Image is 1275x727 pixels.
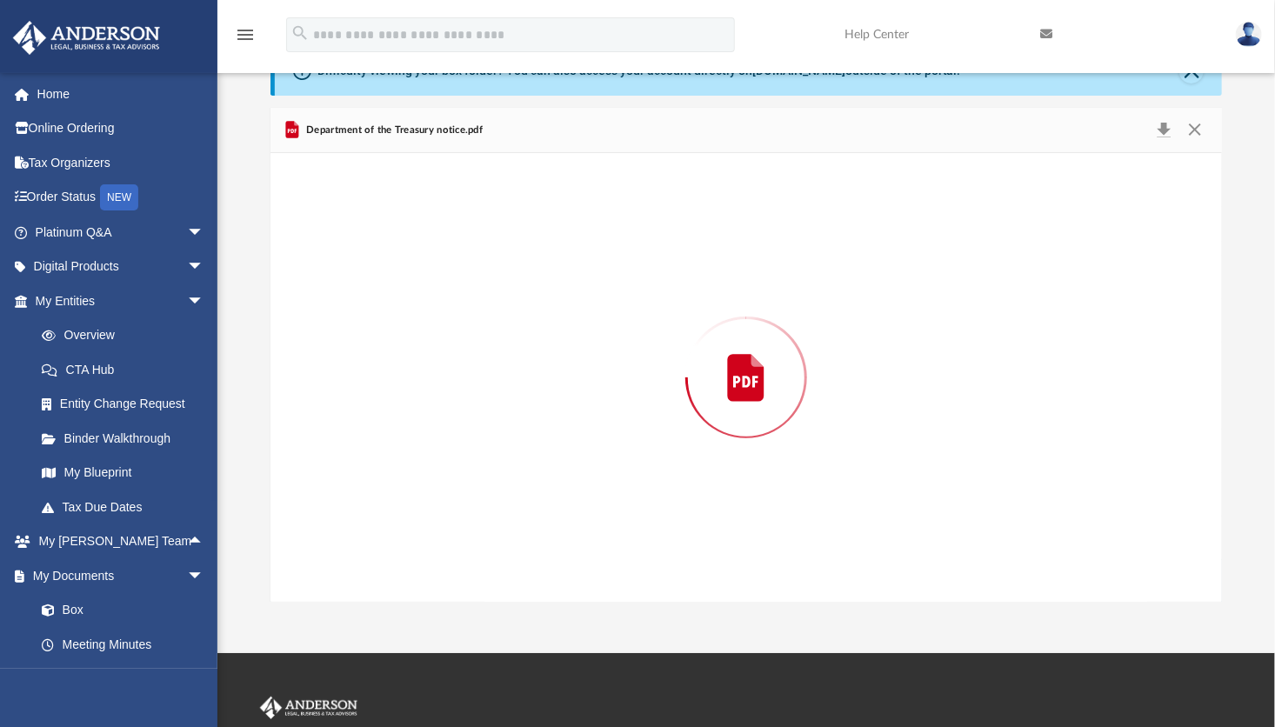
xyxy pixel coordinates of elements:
[12,77,230,111] a: Home
[12,558,222,593] a: My Documentsarrow_drop_down
[235,24,256,45] i: menu
[24,352,230,387] a: CTA Hub
[12,250,230,284] a: Digital Productsarrow_drop_down
[24,627,222,662] a: Meeting Minutes
[24,593,213,628] a: Box
[12,215,230,250] a: Platinum Q&Aarrow_drop_down
[187,283,222,319] span: arrow_drop_down
[257,697,361,719] img: Anderson Advisors Platinum Portal
[235,33,256,45] a: menu
[100,184,138,210] div: NEW
[12,180,230,216] a: Order StatusNEW
[187,524,222,560] span: arrow_drop_up
[24,490,230,524] a: Tax Due Dates
[187,250,222,285] span: arrow_drop_down
[24,421,230,456] a: Binder Walkthrough
[8,21,165,55] img: Anderson Advisors Platinum Portal
[24,456,222,490] a: My Blueprint
[12,283,230,318] a: My Entitiesarrow_drop_down
[1236,22,1262,47] img: User Pic
[12,145,230,180] a: Tax Organizers
[12,524,222,559] a: My [PERSON_NAME] Teamarrow_drop_up
[24,318,230,353] a: Overview
[270,108,1222,603] div: Preview
[187,215,222,250] span: arrow_drop_down
[12,111,230,146] a: Online Ordering
[24,387,230,422] a: Entity Change Request
[24,662,213,697] a: Forms Library
[303,123,483,138] span: Department of the Treasury notice.pdf
[1179,118,1211,143] button: Close
[290,23,310,43] i: search
[1148,118,1179,143] button: Download
[187,558,222,594] span: arrow_drop_down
